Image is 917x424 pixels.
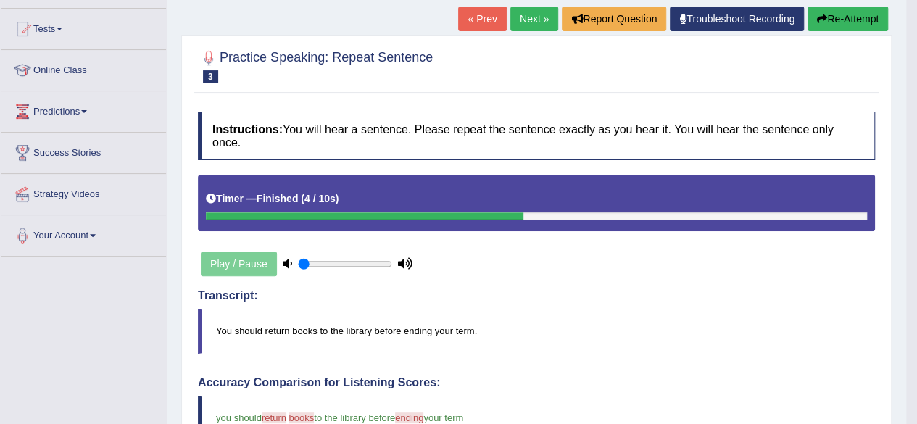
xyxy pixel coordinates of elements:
a: Predictions [1,91,166,128]
a: Your Account [1,215,166,252]
b: ( [301,193,304,204]
h4: Transcript: [198,289,875,302]
h2: Practice Speaking: Repeat Sentence [198,47,433,83]
span: 3 [203,70,218,83]
a: Tests [1,9,166,45]
h4: Accuracy Comparison for Listening Scores: [198,376,875,389]
button: Re-Attempt [808,7,888,31]
a: Strategy Videos [1,174,166,210]
a: Success Stories [1,133,166,169]
span: books [289,412,314,423]
b: Finished [257,193,299,204]
blockquote: You should return books to the library before ending your term. [198,309,875,353]
span: to the library before [314,412,395,423]
button: Report Question [562,7,666,31]
a: Online Class [1,50,166,86]
span: your term [423,412,463,423]
b: ) [336,193,339,204]
span: ending [395,412,423,423]
span: you should [216,412,262,423]
h5: Timer — [206,194,339,204]
b: Instructions: [212,123,283,136]
b: 4 / 10s [304,193,336,204]
span: return [262,412,286,423]
h4: You will hear a sentence. Please repeat the sentence exactly as you hear it. You will hear the se... [198,112,875,160]
a: Next » [510,7,558,31]
a: « Prev [458,7,506,31]
a: Troubleshoot Recording [670,7,804,31]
